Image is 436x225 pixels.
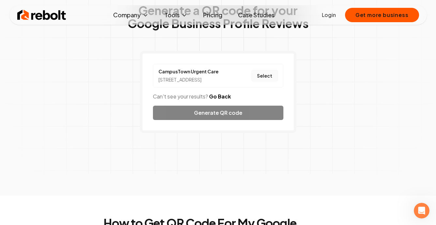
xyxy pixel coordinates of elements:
a: Login [322,11,336,19]
a: Case Studies [233,8,280,22]
button: Select [251,70,278,82]
button: Company [108,8,154,22]
button: Tools [159,8,193,22]
a: CampusTown Urgent Care [158,68,218,75]
p: Can't see your results? [153,93,283,100]
button: Get more business [345,8,419,22]
h1: Generate a QR code for your Google Business Profile Reviews [128,4,308,30]
img: Rebolt Logo [17,8,66,22]
div: [STREET_ADDRESS] [158,76,218,83]
button: Go Back [209,93,231,100]
iframe: Intercom live chat [414,203,429,218]
a: Pricing [198,8,228,22]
